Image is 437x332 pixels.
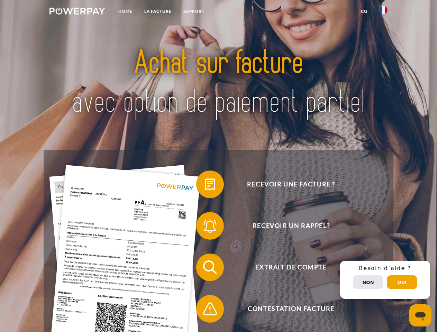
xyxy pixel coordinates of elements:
button: Extrait de compte [196,253,376,281]
a: LA FACTURE [138,5,177,18]
span: Recevoir un rappel? [206,212,376,240]
img: fr [379,6,388,14]
button: Recevoir un rappel? [196,212,376,240]
img: qb_search.svg [201,259,219,276]
img: title-powerpay_fr.svg [66,33,371,132]
img: logo-powerpay-white.svg [49,8,105,15]
button: Oui [387,275,417,289]
button: Non [353,275,383,289]
img: qb_warning.svg [201,300,219,317]
a: Support [177,5,210,18]
span: Contestation Facture [206,295,376,323]
h3: Besoin d’aide ? [344,265,426,272]
div: Schnellhilfe [340,261,430,299]
img: qb_bell.svg [201,217,219,234]
iframe: Bouton de lancement de la fenêtre de messagerie [409,304,431,326]
span: Extrait de compte [206,253,376,281]
img: qb_bill.svg [201,176,219,193]
a: Home [112,5,138,18]
button: Contestation Facture [196,295,376,323]
button: Recevoir une facture ? [196,170,376,198]
span: Recevoir une facture ? [206,170,376,198]
a: CG [355,5,373,18]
